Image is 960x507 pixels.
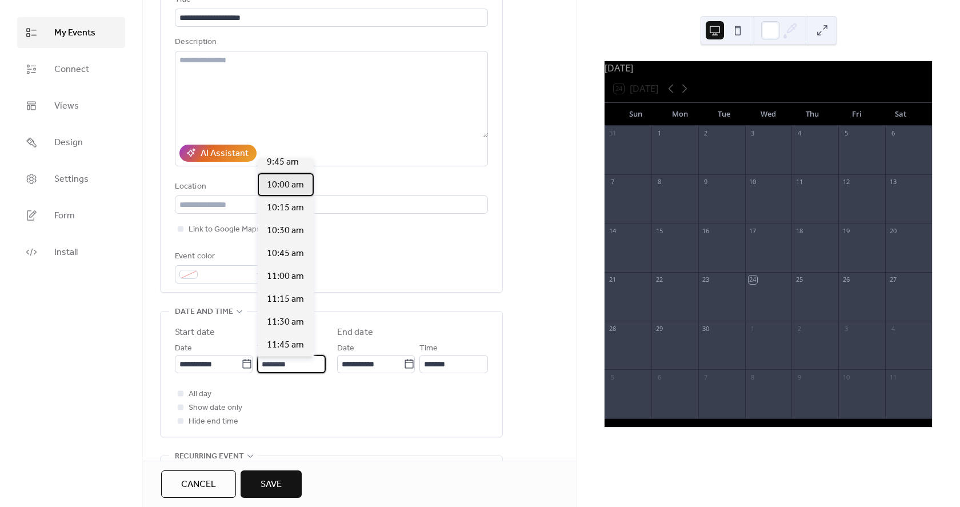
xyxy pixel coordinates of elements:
[702,178,710,186] div: 9
[834,103,878,126] div: Fri
[795,324,803,333] div: 2
[608,178,617,186] div: 7
[181,478,216,492] span: Cancel
[267,201,304,215] span: 10:15 am
[889,129,897,138] div: 6
[655,178,663,186] div: 8
[54,63,89,77] span: Connect
[17,200,125,231] a: Form
[175,180,486,194] div: Location
[795,226,803,235] div: 18
[702,226,710,235] div: 16
[261,478,282,492] span: Save
[889,276,897,284] div: 27
[175,450,244,464] span: Recurring event
[749,129,757,138] div: 3
[608,226,617,235] div: 14
[189,401,242,415] span: Show date only
[889,226,897,235] div: 20
[54,99,79,113] span: Views
[608,373,617,381] div: 5
[889,178,897,186] div: 13
[54,173,89,186] span: Settings
[54,209,75,223] span: Form
[655,373,663,381] div: 6
[337,342,354,356] span: Date
[658,103,702,126] div: Mon
[267,247,304,261] span: 10:45 am
[879,103,923,126] div: Sat
[795,276,803,284] div: 25
[17,127,125,158] a: Design
[702,373,710,381] div: 7
[267,270,304,284] span: 11:00 am
[267,338,304,352] span: 11:45 am
[175,250,266,264] div: Event color
[749,373,757,381] div: 8
[419,342,438,356] span: Time
[267,155,299,169] span: 9:45 am
[201,147,249,161] div: AI Assistant
[842,178,850,186] div: 12
[702,103,746,126] div: Tue
[337,326,373,340] div: End date
[889,324,897,333] div: 4
[175,326,215,340] div: Start date
[161,470,236,498] button: Cancel
[842,276,850,284] div: 26
[267,178,304,192] span: 10:00 am
[189,223,261,237] span: Link to Google Maps
[889,373,897,381] div: 11
[605,61,932,75] div: [DATE]
[175,305,233,319] span: Date and time
[17,17,125,48] a: My Events
[614,103,658,126] div: Sun
[702,129,710,138] div: 2
[179,145,257,162] button: AI Assistant
[608,129,617,138] div: 31
[17,54,125,85] a: Connect
[655,226,663,235] div: 15
[241,470,302,498] button: Save
[267,293,304,306] span: 11:15 am
[655,129,663,138] div: 1
[842,324,850,333] div: 3
[842,373,850,381] div: 10
[795,373,803,381] div: 9
[795,178,803,186] div: 11
[702,276,710,284] div: 23
[175,35,486,49] div: Description
[749,226,757,235] div: 17
[842,129,850,138] div: 5
[746,103,790,126] div: Wed
[257,342,275,356] span: Time
[749,324,757,333] div: 1
[655,324,663,333] div: 29
[267,316,304,329] span: 11:30 am
[17,163,125,194] a: Settings
[54,26,95,40] span: My Events
[749,178,757,186] div: 10
[842,226,850,235] div: 19
[702,324,710,333] div: 30
[17,237,125,268] a: Install
[795,129,803,138] div: 4
[655,276,663,284] div: 22
[790,103,834,126] div: Thu
[189,415,238,429] span: Hide end time
[17,90,125,121] a: Views
[608,324,617,333] div: 28
[54,136,83,150] span: Design
[608,276,617,284] div: 21
[54,246,78,260] span: Install
[189,388,211,401] span: All day
[749,276,757,284] div: 24
[267,224,304,238] span: 10:30 am
[175,342,192,356] span: Date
